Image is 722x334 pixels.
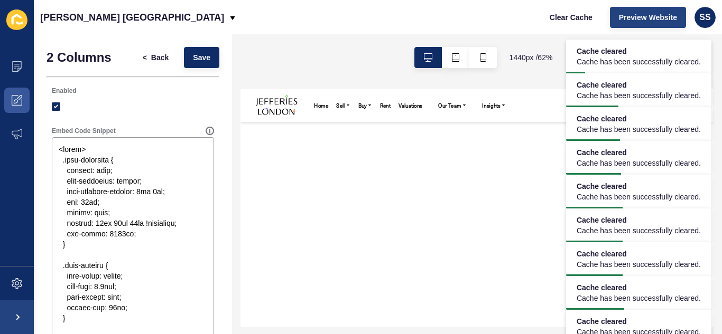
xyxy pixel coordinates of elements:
[52,127,116,135] label: Embed Code Snippet
[388,20,419,32] span: Insights
[40,4,224,31] p: [PERSON_NAME] [GEOGRAPHIC_DATA]
[577,56,701,67] span: Cache has been successfully cleared.
[577,181,701,192] span: Cache cleared
[148,21,183,31] div: Sell
[577,293,701,303] span: Cache has been successfully cleared.
[184,47,219,68] button: Save
[134,47,178,68] button: <Back
[382,21,427,31] div: Insights
[21,7,95,46] img: logo
[577,225,701,236] span: Cache has been successfully cleared.
[218,20,248,32] a: Rent
[183,21,218,31] div: Buy
[151,52,169,63] span: Back
[193,52,210,63] span: Save
[52,87,77,95] label: Enabled
[708,21,718,31] a: youtube
[143,52,147,63] span: <
[248,20,299,32] a: Valuations
[577,80,701,90] span: Cache cleared
[577,282,701,293] span: Cache cleared
[686,21,696,31] a: instagram
[550,12,593,23] span: Clear Cache
[577,316,701,327] span: Cache cleared
[577,124,701,135] span: Cache has been successfully cleared.
[577,147,701,158] span: Cache cleared
[21,3,95,50] a: logo
[577,90,701,101] span: Cache has been successfully cleared.
[312,21,369,31] div: Our Team
[577,215,701,225] span: Cache cleared
[577,192,701,202] span: Cache has been successfully cleared.
[112,20,148,32] a: Home
[47,50,112,65] h1: 2 Columns
[699,12,710,23] span: SS
[318,20,355,32] span: Our Team
[577,259,701,270] span: Cache has been successfully cleared.
[610,7,686,28] button: Preview Website
[541,7,601,28] button: Clear Cache
[510,52,553,63] span: 1440 px / 62 %
[189,20,203,32] span: Buy
[619,12,677,23] span: Preview Website
[577,113,701,124] span: Cache cleared
[577,249,701,259] span: Cache cleared
[154,20,169,32] span: Sell
[577,46,701,56] span: Cache cleared
[577,158,701,168] span: Cache has been successfully cleared.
